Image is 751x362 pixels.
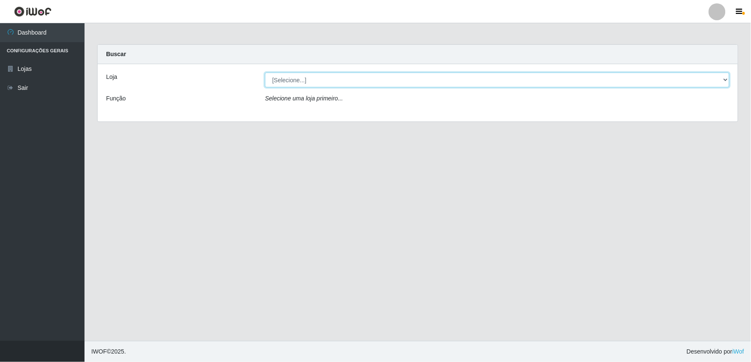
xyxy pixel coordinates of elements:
[91,347,126,356] span: © 2025 .
[106,73,117,81] label: Loja
[106,51,126,57] strong: Buscar
[687,347,744,356] span: Desenvolvido por
[732,348,744,355] a: iWof
[106,94,126,103] label: Função
[14,6,52,17] img: CoreUI Logo
[91,348,107,355] span: IWOF
[265,95,343,102] i: Selecione uma loja primeiro...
